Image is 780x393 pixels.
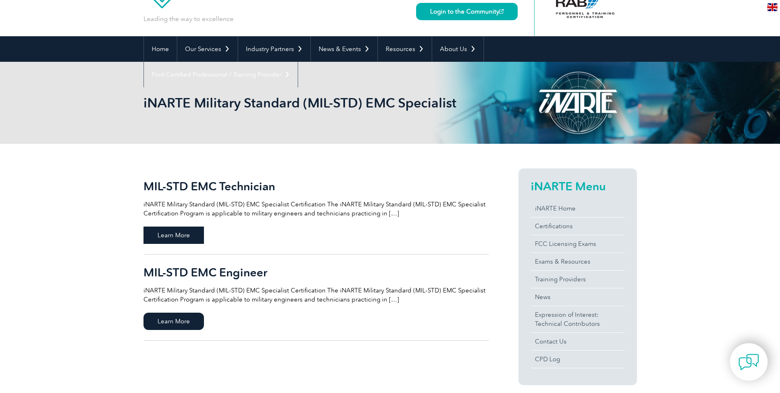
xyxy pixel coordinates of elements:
a: Resources [378,36,432,62]
a: Our Services [177,36,238,62]
a: FCC Licensing Exams [531,235,625,253]
a: CPD Log [531,351,625,368]
a: Industry Partners [238,36,310,62]
h2: MIL-STD EMC Technician [144,180,489,193]
a: Contact Us [531,333,625,350]
p: iNARTE Military Standard (MIL-STD) EMC Specialist Certification The iNARTE Military Standard (MIL... [144,286,489,304]
a: Exams & Resources [531,253,625,270]
a: iNARTE Home [531,200,625,217]
a: Expression of Interest:Technical Contributors [531,306,625,332]
h1: iNARTE Military Standard (MIL-STD) EMC Specialist [144,95,459,111]
a: Find Certified Professional / Training Provider [144,62,298,87]
span: Learn More [144,313,204,330]
a: Login to the Community [416,3,518,20]
a: About Us [432,36,484,62]
a: Certifications [531,218,625,235]
span: Learn More [144,227,204,244]
img: open_square.png [499,9,504,14]
a: Training Providers [531,271,625,288]
p: Leading the way to excellence [144,14,234,23]
h2: MIL-STD EMC Engineer [144,266,489,279]
img: contact-chat.png [738,352,759,372]
a: News & Events [311,36,377,62]
p: iNARTE Military Standard (MIL-STD) EMC Specialist Certification The iNARTE Military Standard (MIL... [144,200,489,218]
a: MIL-STD EMC Technician iNARTE Military Standard (MIL-STD) EMC Specialist Certification The iNARTE... [144,168,489,255]
a: Home [144,36,177,62]
a: News [531,288,625,306]
a: MIL-STD EMC Engineer iNARTE Military Standard (MIL-STD) EMC Specialist Certification The iNARTE M... [144,255,489,341]
h2: iNARTE Menu [531,180,625,193]
img: en [767,3,778,11]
